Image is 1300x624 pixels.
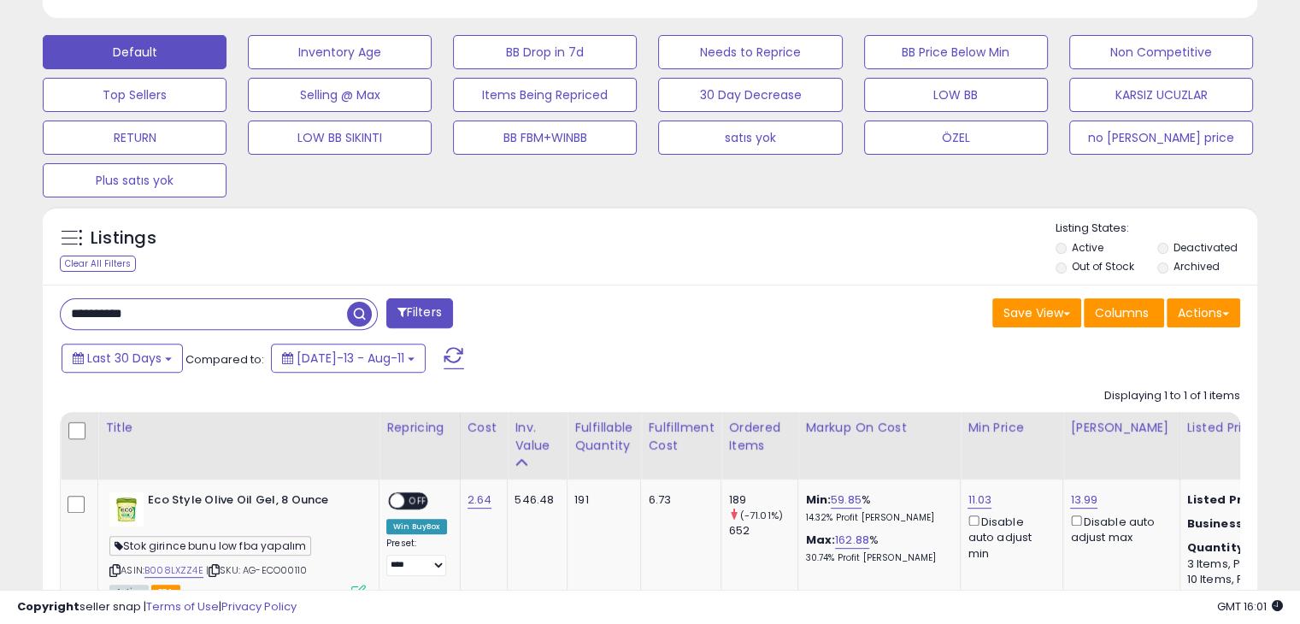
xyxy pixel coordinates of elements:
button: Inventory Age [248,35,432,69]
div: 6.73 [648,492,708,508]
h5: Listings [91,227,156,250]
th: The percentage added to the cost of goods (COGS) that forms the calculator for Min & Max prices. [798,412,961,480]
button: no [PERSON_NAME] price [1069,121,1253,155]
p: 30.74% Profit [PERSON_NAME] [805,552,947,564]
button: KARSIZ UCUZLAR [1069,78,1253,112]
label: Archived [1173,259,1219,274]
div: Cost [468,419,501,437]
div: 191 [574,492,627,508]
button: Actions [1167,298,1240,327]
label: Active [1072,240,1103,255]
button: Plus satıs yok [43,163,226,197]
label: Out of Stock [1072,259,1134,274]
div: Disable auto adjust max [1070,512,1166,545]
div: 652 [728,523,797,539]
button: satıs yok [658,121,842,155]
button: 30 Day Decrease [658,78,842,112]
div: seller snap | | [17,599,297,615]
div: Fulfillment Cost [648,419,714,455]
div: Markup on Cost [805,419,953,437]
button: Last 30 Days [62,344,183,373]
a: B008LXZZ4E [144,563,203,578]
span: OFF [404,494,432,509]
button: LOW BB [864,78,1048,112]
span: | SKU: AG-ECO00110 [206,563,307,577]
div: Title [105,419,372,437]
p: 14.32% Profit [PERSON_NAME] [805,512,947,524]
div: Repricing [386,419,453,437]
div: Preset: [386,538,447,576]
strong: Copyright [17,598,79,615]
b: Listed Price: [1187,492,1265,508]
p: Listing States: [1056,221,1257,237]
a: Terms of Use [146,598,219,615]
button: Selling @ Max [248,78,432,112]
img: 41EOQbkCuXL._SL40_.jpg [109,492,144,527]
button: [DATE]-13 - Aug-11 [271,344,426,373]
div: [PERSON_NAME] [1070,419,1172,437]
b: Eco Style Olive Oil Gel, 8 Ounce [148,492,356,513]
button: ÖZEL [864,121,1048,155]
span: All listings currently available for purchase on Amazon [109,585,149,599]
button: Save View [992,298,1081,327]
a: Privacy Policy [221,598,297,615]
b: Min: [805,492,831,508]
span: Columns [1095,304,1149,321]
div: % [805,533,947,564]
div: Ordered Items [728,419,791,455]
div: 189 [728,492,797,508]
button: BB Drop in 7d [453,35,637,69]
span: 2025-09-11 16:01 GMT [1217,598,1283,615]
button: Columns [1084,298,1164,327]
span: Compared to: [185,351,264,368]
div: Fulfillable Quantity [574,419,633,455]
div: Win BuyBox [386,519,447,534]
a: 59.85 [831,492,862,509]
button: BB Price Below Min [864,35,1048,69]
span: Stok girince bunu low fba yapalım [109,536,311,556]
button: Default [43,35,226,69]
button: LOW BB SIKINTI [248,121,432,155]
b: Max: [805,532,835,548]
label: Deactivated [1173,240,1237,255]
div: Min Price [968,419,1056,437]
a: 2.64 [468,492,492,509]
button: Top Sellers [43,78,226,112]
div: Displaying 1 to 1 of 1 items [1104,388,1240,404]
span: Last 30 Days [87,350,162,367]
div: 546.48 [515,492,554,508]
div: Clear All Filters [60,256,136,272]
div: % [805,492,947,524]
a: 11.03 [968,492,991,509]
span: [DATE]-13 - Aug-11 [297,350,404,367]
a: 13.99 [1070,492,1097,509]
span: FBA [151,585,180,599]
div: Disable auto adjust min [968,512,1050,562]
button: Items Being Repriced [453,78,637,112]
button: Non Competitive [1069,35,1253,69]
button: Needs to Reprice [658,35,842,69]
button: RETURN [43,121,226,155]
a: 162.88 [835,532,869,549]
small: (-71.01%) [740,509,783,522]
button: BB FBM+WINBB [453,121,637,155]
button: Filters [386,298,453,328]
div: Inv. value [515,419,560,455]
b: Business Price: [1187,515,1281,532]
